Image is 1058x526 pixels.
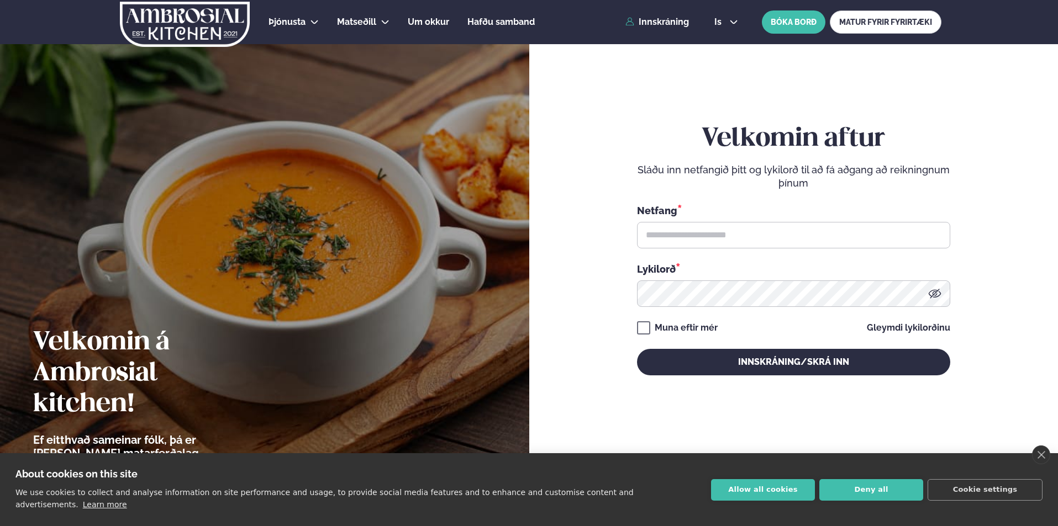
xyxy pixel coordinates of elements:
strong: About cookies on this site [15,468,138,480]
div: Lykilorð [637,262,950,276]
a: Matseðill [337,15,376,29]
a: Þjónusta [269,15,306,29]
p: Ef eitthvað sameinar fólk, þá er [PERSON_NAME] matarferðalag. [33,433,262,460]
button: is [706,18,747,26]
div: Netfang [637,203,950,217]
h2: Velkomin á Ambrosial kitchen! [33,327,262,420]
a: Gleymdi lykilorðinu [867,323,950,332]
span: is [714,18,725,26]
img: logo [119,2,251,47]
button: Allow all cookies [711,479,815,501]
p: We use cookies to collect and analyse information on site performance and usage, to provide socia... [15,488,634,509]
a: Hafðu samband [467,15,535,29]
button: Innskráning/Skrá inn [637,349,950,375]
span: Um okkur [408,17,449,27]
a: Um okkur [408,15,449,29]
p: Sláðu inn netfangið þitt og lykilorð til að fá aðgang að reikningnum þínum [637,163,950,190]
span: Þjónusta [269,17,306,27]
button: BÓKA BORÐ [762,10,825,34]
span: Hafðu samband [467,17,535,27]
a: Learn more [83,500,127,509]
h2: Velkomin aftur [637,124,950,155]
button: Deny all [819,479,923,501]
span: Matseðill [337,17,376,27]
a: Innskráning [625,17,689,27]
a: MATUR FYRIR FYRIRTÆKI [830,10,941,34]
button: Cookie settings [928,479,1043,501]
a: close [1032,445,1050,464]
